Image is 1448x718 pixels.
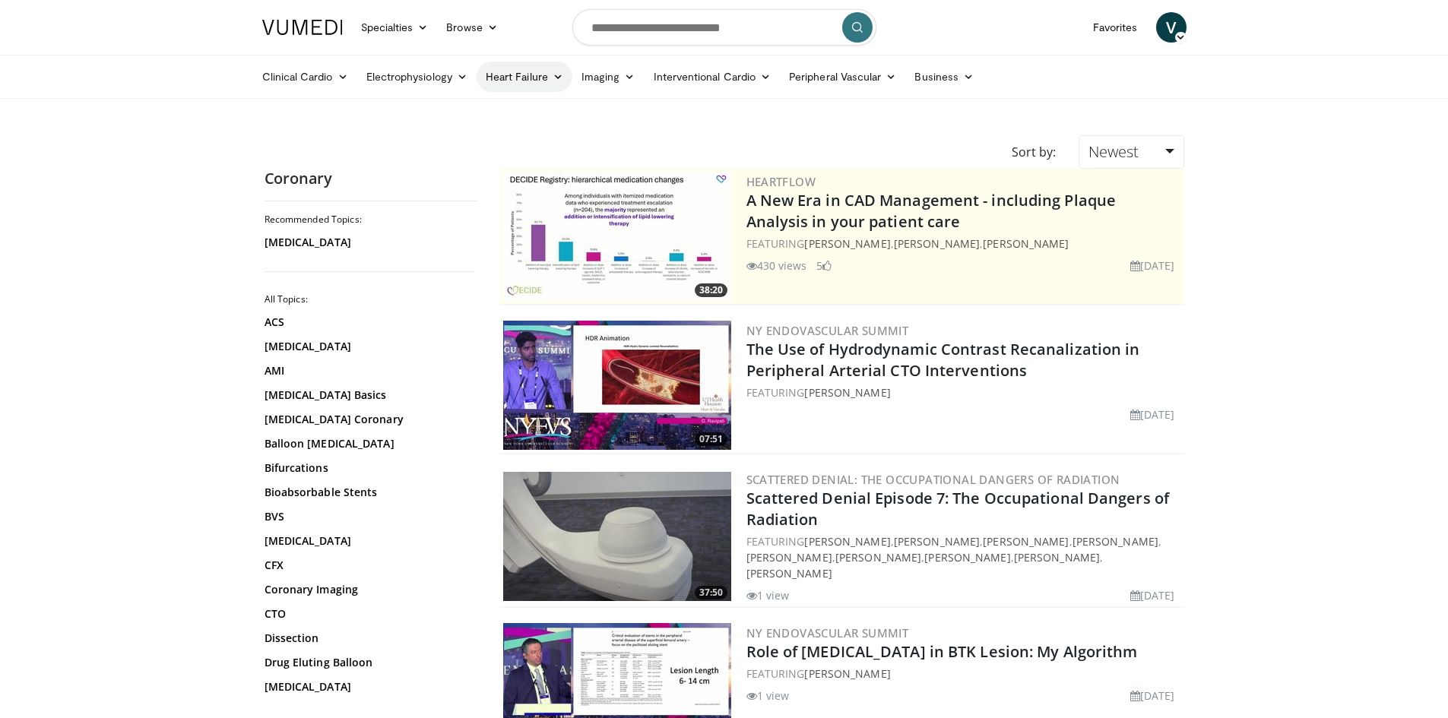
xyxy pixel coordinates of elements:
[265,339,470,354] a: [MEDICAL_DATA]
[265,558,470,573] a: CFX
[503,321,731,450] a: 07:51
[503,321,731,450] img: db62ac8f-6e14-4a0b-8919-1aef3d54d240.300x170_q85_crop-smart_upscale.jpg
[746,472,1120,487] a: Scattered Denial: The Occupational Dangers of Radiation
[894,534,980,549] a: [PERSON_NAME]
[695,432,727,446] span: 07:51
[746,190,1117,232] a: A New Era in CAD Management - including Plaque Analysis in your patient care
[1079,135,1183,169] a: Newest
[265,582,470,597] a: Coronary Imaging
[1130,406,1175,422] li: [DATE]
[503,172,731,301] img: 738d0e2d-290f-4d89-8861-908fb8b721dc.300x170_q85_crop-smart_upscale.jpg
[983,236,1069,251] a: [PERSON_NAME]
[746,323,909,338] a: NY Endovascular Summit
[746,688,790,704] li: 1 view
[780,62,905,92] a: Peripheral Vascular
[265,631,470,646] a: Dissection
[695,283,727,297] span: 38:20
[265,363,470,378] a: AMI
[746,533,1181,581] div: FEATURING , , , , , , , ,
[894,236,980,251] a: [PERSON_NAME]
[357,62,477,92] a: Electrophysiology
[265,533,470,549] a: [MEDICAL_DATA]
[746,550,832,565] a: [PERSON_NAME]
[477,62,572,92] a: Heart Failure
[746,236,1181,251] div: FEATURING , ,
[1130,688,1175,704] li: [DATE]
[804,666,890,681] a: [PERSON_NAME]
[905,62,983,92] a: Business
[265,235,470,250] a: [MEDICAL_DATA]
[983,534,1069,549] a: [PERSON_NAME]
[746,488,1170,530] a: Scattered Denial Episode 7: The Occupational Dangers of Radiation
[1156,12,1187,43] a: V
[253,62,357,92] a: Clinical Cardio
[503,172,731,301] a: 38:20
[1073,534,1158,549] a: [PERSON_NAME]
[1130,258,1175,274] li: [DATE]
[265,387,470,403] a: [MEDICAL_DATA] Basics
[746,174,816,189] a: Heartflow
[1000,135,1067,169] div: Sort by:
[1130,587,1175,603] li: [DATE]
[695,586,727,599] span: 37:50
[265,169,477,188] h2: Coronary
[804,534,890,549] a: [PERSON_NAME]
[746,339,1140,381] a: The Use of Hydrodynamic Contrast Recanalization in Peripheral Arterial CTO Interventions
[746,625,909,641] a: NY Endovascular Summit
[572,9,876,46] input: Search topics, interventions
[262,20,343,35] img: VuMedi Logo
[265,293,474,305] h2: All Topics:
[352,12,438,43] a: Specialties
[265,315,470,330] a: ACS
[804,385,890,400] a: [PERSON_NAME]
[746,566,832,580] a: [PERSON_NAME]
[503,472,731,601] a: 37:50
[503,472,731,601] img: 809a915e-d9a7-44a4-8a58-776408791efc.300x170_q85_crop-smart_upscale.jpg
[835,550,921,565] a: [PERSON_NAME]
[265,485,470,500] a: Bioabsorbable Stents
[265,509,470,524] a: BVS
[816,258,832,274] li: 5
[265,606,470,622] a: CTO
[1014,550,1100,565] a: [PERSON_NAME]
[265,412,470,427] a: [MEDICAL_DATA] Coronary
[924,550,1010,565] a: [PERSON_NAME]
[265,214,474,226] h2: Recommended Topics:
[746,384,1181,400] div: FEATURING
[572,62,645,92] a: Imaging
[804,236,890,251] a: [PERSON_NAME]
[746,258,807,274] li: 430 views
[265,655,470,670] a: Drug Eluting Balloon
[265,679,470,694] a: [MEDICAL_DATA]
[746,587,790,603] li: 1 view
[746,641,1138,662] a: Role of [MEDICAL_DATA] in BTK Lesion: My Algorithm
[265,460,470,476] a: Bifurcations
[437,12,507,43] a: Browse
[1084,12,1147,43] a: Favorites
[645,62,781,92] a: Interventional Cardio
[1088,141,1139,162] span: Newest
[746,666,1181,682] div: FEATURING
[265,436,470,451] a: Balloon [MEDICAL_DATA]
